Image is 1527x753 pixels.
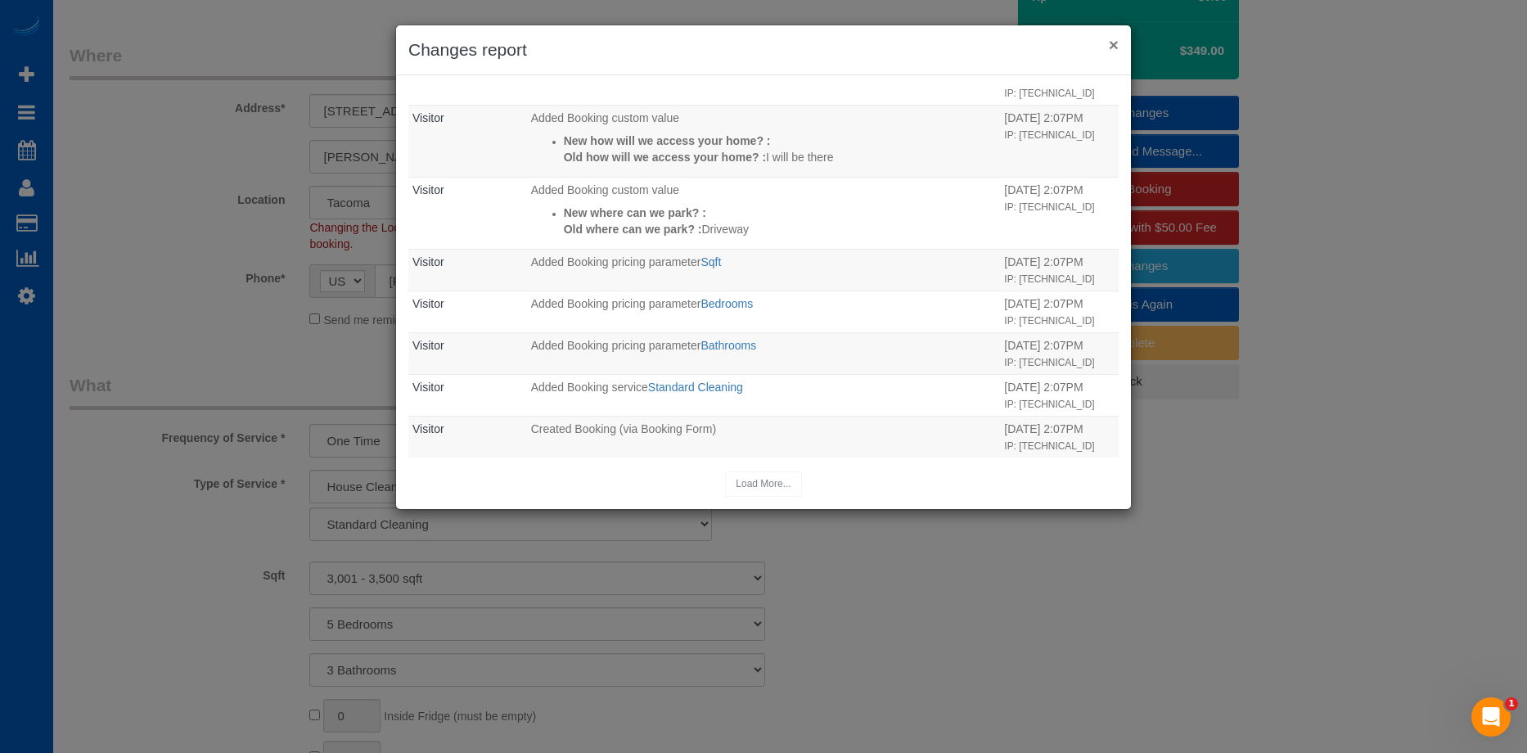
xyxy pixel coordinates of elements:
a: Standard Cleaning [648,381,743,394]
td: What [527,416,1001,458]
td: When [1000,374,1119,416]
span: Added Booking pricing parameter [531,255,701,268]
small: IP: [TECHNICAL_ID] [1004,201,1094,213]
a: Visitor [412,381,444,394]
small: IP: [TECHNICAL_ID] [1004,129,1094,141]
small: IP: [TECHNICAL_ID] [1004,88,1094,99]
td: Who [408,105,527,177]
small: IP: [TECHNICAL_ID] [1004,273,1094,285]
p: Driveway [564,221,997,237]
td: Who [408,177,527,249]
small: IP: [TECHNICAL_ID] [1004,399,1094,410]
small: IP: [TECHNICAL_ID] [1004,357,1094,368]
strong: New where can we park? : [564,206,706,219]
td: Who [408,332,527,374]
span: Created Booking (via Booking Form) [531,422,716,435]
strong: Old how will we access your home? : [564,151,766,164]
small: IP: [TECHNICAL_ID] [1004,315,1094,327]
a: Visitor [412,422,444,435]
p: I will be there [564,149,997,165]
a: Visitor [412,297,444,310]
td: Who [408,374,527,416]
td: When [1000,177,1119,249]
sui-modal: Changes report [396,25,1131,509]
td: What [527,291,1001,332]
span: Added Booking pricing parameter [531,297,701,310]
span: Added Booking service [531,381,648,394]
td: What [527,374,1001,416]
td: When [1000,332,1119,374]
td: Who [408,291,527,332]
td: When [1000,291,1119,332]
a: Visitor [412,255,444,268]
h3: Changes report [408,38,1119,62]
a: Visitor [412,183,444,196]
td: What [527,105,1001,177]
a: Bathrooms [700,339,756,352]
a: Bedrooms [700,297,753,310]
a: Visitor [412,339,444,352]
span: Added Booking custom value [531,183,679,196]
td: What [527,177,1001,249]
span: 1 [1505,697,1518,710]
td: When [1000,416,1119,458]
strong: Old where can we park? : [564,223,702,236]
td: Who [408,416,527,458]
span: Added Booking custom value [531,111,679,124]
iframe: Intercom live chat [1471,697,1511,737]
td: What [527,332,1001,374]
td: Who [408,249,527,291]
small: IP: [TECHNICAL_ID] [1004,440,1094,452]
strong: New how will we access your home? : [564,134,771,147]
a: Visitor [412,111,444,124]
td: When [1000,249,1119,291]
a: Sqft [700,255,721,268]
button: × [1109,36,1119,53]
td: When [1000,105,1119,177]
span: Added Booking pricing parameter [531,339,701,352]
td: What [527,249,1001,291]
